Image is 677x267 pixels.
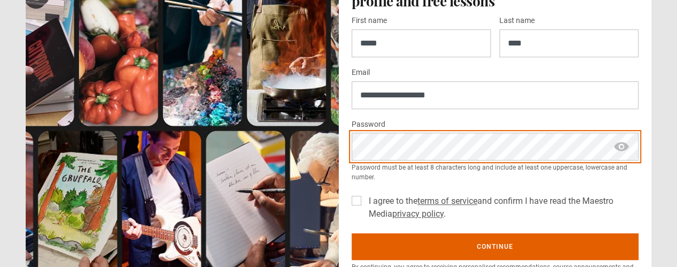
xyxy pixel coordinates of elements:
a: terms of service [417,196,477,206]
label: First name [352,14,387,27]
a: privacy policy [392,209,444,219]
small: Password must be at least 8 characters long and include at least one uppercase, lowercase and num... [352,163,639,182]
button: Continue [352,233,639,260]
span: show password [613,133,630,160]
label: Last name [499,14,535,27]
label: I agree to the and confirm I have read the Maestro Media . [364,195,639,220]
label: Password [352,118,385,131]
label: Email [352,66,370,79]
